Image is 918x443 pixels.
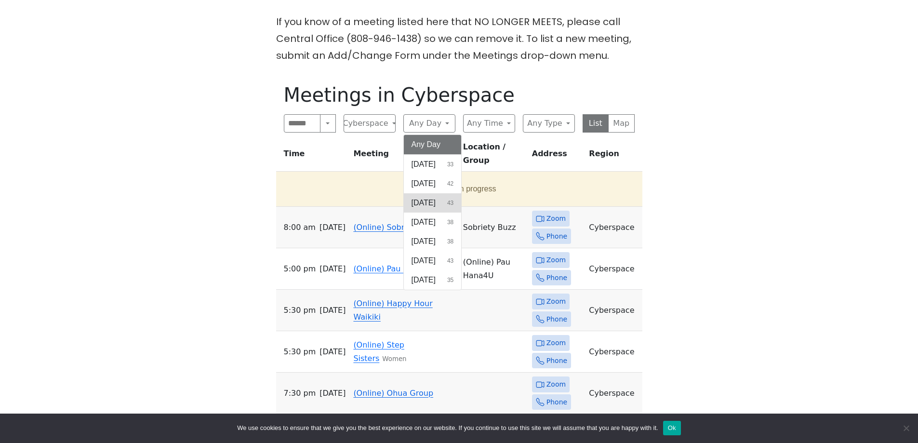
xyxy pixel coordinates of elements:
[412,178,436,189] span: [DATE]
[284,221,316,234] span: 8:00 AM
[447,218,453,227] span: 38 results
[412,236,436,247] span: [DATE]
[404,213,462,232] button: [DATE]38 results
[585,331,642,373] td: Cyberspace
[320,114,335,133] button: Search
[546,313,567,325] span: Phone
[523,114,575,133] button: Any Type
[412,197,436,209] span: [DATE]
[412,255,436,267] span: [DATE]
[319,387,346,400] span: [DATE]
[276,13,642,64] p: If you know of a meeting listed here that NO LONGER MEETS, please call Central Office (808-946-14...
[546,272,567,284] span: Phone
[459,207,528,248] td: Sobriety Buzz
[284,114,321,133] input: Search
[447,256,453,265] span: 43 results
[585,290,642,331] td: Cyberspace
[901,423,911,433] span: No
[284,345,316,359] span: 5:30 PM
[412,274,436,286] span: [DATE]
[353,299,432,322] a: (Online) Happy Hour Waikiki
[237,423,658,433] span: We use cookies to ensure that we give you the best experience on our website. If you continue to ...
[585,373,642,414] td: Cyberspace
[663,421,681,435] button: Ok
[412,216,436,228] span: [DATE]
[280,175,635,202] button: 5 meetings in progress
[447,237,453,246] span: 38 results
[585,140,642,172] th: Region
[459,248,528,290] td: (Online) Pau Hana4U
[284,304,316,317] span: 5:30 PM
[319,345,346,359] span: [DATE]
[284,83,635,107] h1: Meetings in Cyberspace
[344,114,396,133] button: Cyberspace
[349,140,459,172] th: Meeting
[546,355,567,367] span: Phone
[276,140,350,172] th: Time
[546,295,566,308] span: Zoom
[546,396,567,408] span: Phone
[404,270,462,290] button: [DATE]35 results
[319,262,346,276] span: [DATE]
[585,248,642,290] td: Cyberspace
[447,179,453,188] span: 42 results
[447,160,453,169] span: 33 results
[447,199,453,207] span: 43 results
[382,355,406,362] small: Women
[412,159,436,170] span: [DATE]
[546,337,566,349] span: Zoom
[353,340,404,363] a: (Online) Step Sisters
[404,232,462,251] button: [DATE]38 results
[608,114,635,133] button: Map
[404,174,462,193] button: [DATE]42 results
[284,262,316,276] span: 5:00 PM
[403,114,455,133] button: Any Day
[319,304,346,317] span: [DATE]
[404,155,462,174] button: [DATE]33 results
[546,378,566,390] span: Zoom
[403,134,462,290] div: Any Day
[528,140,585,172] th: Address
[319,221,346,234] span: [DATE]
[463,114,515,133] button: Any Time
[353,223,439,232] a: (Online) Sobriety Buzz
[459,140,528,172] th: Location / Group
[404,135,462,154] button: Any Day
[353,264,434,273] a: (Online) Pau Hana4U
[585,207,642,248] td: Cyberspace
[546,230,567,242] span: Phone
[583,114,609,133] button: List
[546,254,566,266] span: Zoom
[353,389,433,398] a: (Online) Ohua Group
[404,193,462,213] button: [DATE]43 results
[447,276,453,284] span: 35 results
[284,387,316,400] span: 7:30 PM
[546,213,566,225] span: Zoom
[404,251,462,270] button: [DATE]43 results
